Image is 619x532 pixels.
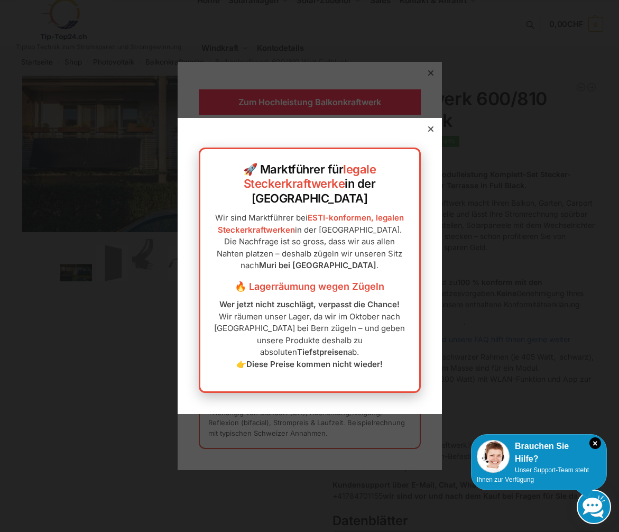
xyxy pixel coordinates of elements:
[477,440,601,465] div: Brauchen Sie Hilfe?
[211,212,409,272] p: Wir sind Marktführer bei in der [GEOGRAPHIC_DATA]. Die Nachfrage ist so gross, dass wir aus allen...
[219,299,400,309] strong: Wer jetzt nicht zuschlägt, verpasst die Chance!
[218,213,404,235] a: ESTI-konformen, legalen Steckerkraftwerken
[589,437,601,449] i: Schließen
[477,440,510,473] img: Customer service
[244,162,376,191] a: legale Steckerkraftwerke
[259,260,376,270] strong: Muri bei [GEOGRAPHIC_DATA]
[477,466,589,483] span: Unser Support-Team steht Ihnen zur Verfügung
[211,299,409,370] p: Wir räumen unser Lager, da wir im Oktober nach [GEOGRAPHIC_DATA] bei Bern zügeln – und geben unse...
[246,359,383,369] strong: Diese Preise kommen nicht wieder!
[211,280,409,293] h3: 🔥 Lagerräumung wegen Zügeln
[211,162,409,206] h2: 🚀 Marktführer für in der [GEOGRAPHIC_DATA]
[297,347,348,357] strong: Tiefstpreisen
